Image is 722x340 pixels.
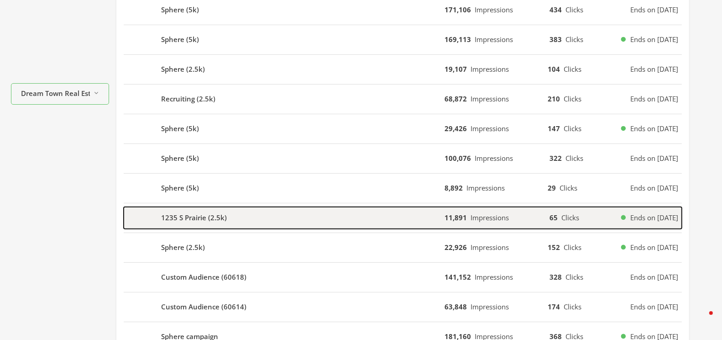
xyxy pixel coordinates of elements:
b: 141,152 [445,272,471,282]
b: 65 [550,213,558,222]
b: Sphere (5k) [161,153,199,164]
button: Custom Audience (60618)141,152Impressions328ClicksEnds on [DATE] [124,266,682,288]
span: Impressions [471,302,509,311]
b: 322 [550,154,562,163]
span: Ends on [DATE] [630,272,678,282]
b: 169,113 [445,35,471,44]
span: Ends on [DATE] [630,183,678,193]
button: Sphere (5k)29,426Impressions147ClicksEnds on [DATE] [124,118,682,140]
span: Ends on [DATE] [630,242,678,253]
b: 68,872 [445,94,467,103]
span: Clicks [564,94,581,103]
span: Ends on [DATE] [630,123,678,134]
b: 11,891 [445,213,467,222]
button: Sphere (5k)100,076Impressions322ClicksEnds on [DATE] [124,148,682,170]
button: Dream Town Real Estate [11,84,109,105]
button: Custom Audience (60614)63,848Impressions174ClicksEnds on [DATE] [124,296,682,318]
span: Impressions [471,94,509,103]
b: 152 [548,243,560,252]
span: Impressions [466,183,505,192]
span: Impressions [471,64,509,74]
span: Clicks [560,183,577,192]
span: Ends on [DATE] [630,302,678,312]
span: Clicks [564,302,581,311]
span: Ends on [DATE] [630,212,678,223]
span: Ends on [DATE] [630,34,678,45]
b: 63,848 [445,302,467,311]
span: Ends on [DATE] [630,64,678,74]
span: Impressions [475,272,513,282]
b: Sphere (5k) [161,5,199,15]
span: Dream Town Real Estate [21,88,90,99]
b: 328 [550,272,562,282]
span: Impressions [471,213,509,222]
span: Ends on [DATE] [630,153,678,164]
b: 147 [548,124,560,133]
span: Clicks [564,124,581,133]
button: Sphere (5k)8,892Impressions29ClicksEnds on [DATE] [124,177,682,199]
b: 1235 S Prairie (2.5k) [161,212,227,223]
b: Sphere (2.5k) [161,242,205,253]
span: Clicks [564,64,581,74]
button: 1235 S Prairie (2.5k)11,891Impressions65ClicksEnds on [DATE] [124,207,682,229]
b: 174 [548,302,560,311]
span: Clicks [566,154,584,163]
button: Sphere (5k)169,113Impressions383ClicksEnds on [DATE] [124,29,682,51]
span: Clicks [566,5,584,14]
span: Impressions [471,124,509,133]
b: 171,106 [445,5,471,14]
b: 100,076 [445,154,471,163]
span: Ends on [DATE] [630,5,678,15]
b: 29 [548,183,556,192]
b: Sphere (5k) [161,183,199,193]
span: Clicks [566,272,584,282]
b: Sphere (2.5k) [161,64,205,74]
b: Sphere (5k) [161,34,199,45]
button: Sphere (2.5k)19,107Impressions104ClicksEnds on [DATE] [124,58,682,80]
b: 383 [550,35,562,44]
span: Impressions [475,5,513,14]
span: Impressions [471,243,509,252]
b: 19,107 [445,64,467,74]
b: Custom Audience (60618) [161,272,246,282]
span: Clicks [562,213,580,222]
b: Recruiting (2.5k) [161,94,215,104]
b: Sphere (5k) [161,123,199,134]
span: Impressions [475,154,513,163]
span: Impressions [475,35,513,44]
b: Custom Audience (60614) [161,302,246,312]
span: Clicks [566,35,584,44]
b: 210 [548,94,560,103]
button: Recruiting (2.5k)68,872Impressions210ClicksEnds on [DATE] [124,88,682,110]
b: 29,426 [445,124,467,133]
button: Sphere (2.5k)22,926Impressions152ClicksEnds on [DATE] [124,237,682,259]
span: Ends on [DATE] [630,94,678,104]
span: Clicks [564,243,581,252]
iframe: Intercom live chat [691,309,713,331]
b: 104 [548,64,560,74]
b: 8,892 [445,183,463,192]
b: 434 [550,5,562,14]
b: 22,926 [445,243,467,252]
